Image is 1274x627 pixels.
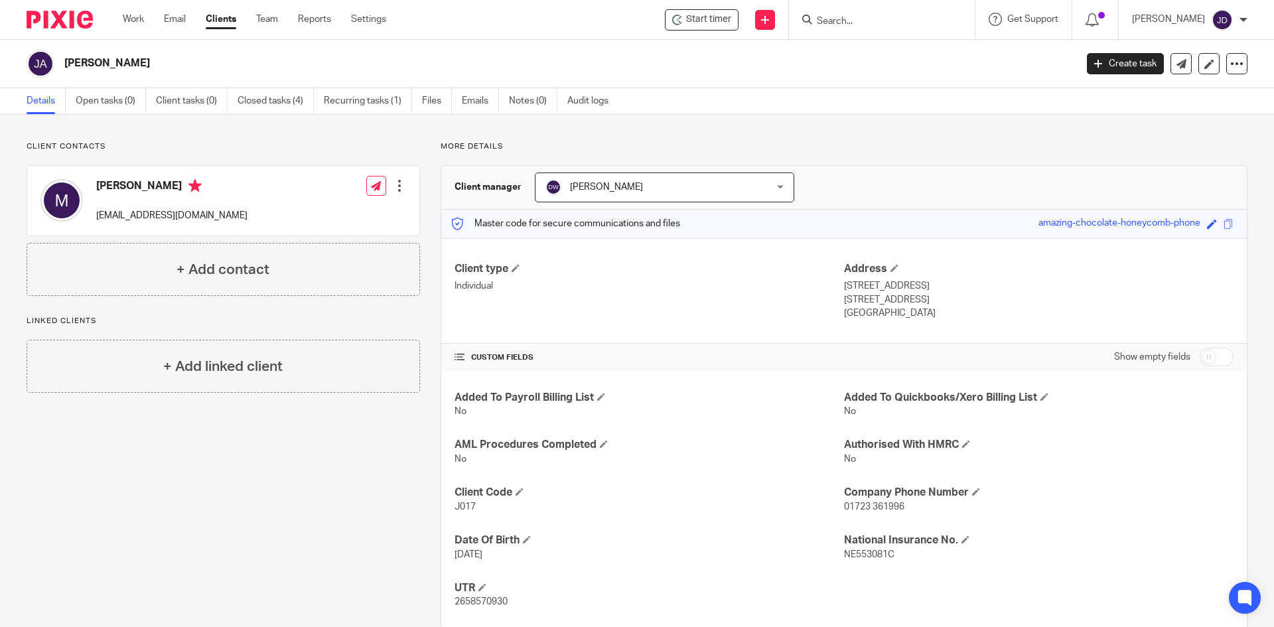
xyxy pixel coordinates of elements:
[844,407,856,416] span: No
[164,13,186,26] a: Email
[455,454,466,464] span: No
[844,293,1234,307] p: [STREET_ADDRESS]
[567,88,618,114] a: Audit logs
[844,550,894,559] span: NE553081C
[123,13,144,26] a: Work
[451,217,680,230] p: Master code for secure communications and files
[455,502,476,512] span: J017
[844,438,1234,452] h4: Authorised With HMRC
[1007,15,1058,24] span: Get Support
[844,307,1234,320] p: [GEOGRAPHIC_DATA]
[665,9,739,31] div: Johnston, Margaret Anne
[844,533,1234,547] h4: National Insurance No.
[815,16,935,28] input: Search
[844,502,904,512] span: 01723 361996
[844,454,856,464] span: No
[455,533,844,547] h4: Date Of Birth
[324,88,412,114] a: Recurring tasks (1)
[422,88,452,114] a: Files
[27,88,66,114] a: Details
[455,352,844,363] h4: CUSTOM FIELDS
[686,13,731,27] span: Start timer
[96,179,248,196] h4: [PERSON_NAME]
[238,88,314,114] a: Closed tasks (4)
[455,550,482,559] span: [DATE]
[455,262,844,276] h4: Client type
[298,13,331,26] a: Reports
[1212,9,1233,31] img: svg%3E
[844,262,1234,276] h4: Address
[570,182,643,192] span: [PERSON_NAME]
[844,391,1234,405] h4: Added To Quickbooks/Xero Billing List
[441,141,1247,152] p: More details
[455,486,844,500] h4: Client Code
[177,259,269,280] h4: + Add contact
[27,141,420,152] p: Client contacts
[206,13,236,26] a: Clients
[27,11,93,29] img: Pixie
[455,391,844,405] h4: Added To Payroll Billing List
[40,179,83,222] img: svg%3E
[844,486,1234,500] h4: Company Phone Number
[64,56,867,70] h2: [PERSON_NAME]
[509,88,557,114] a: Notes (0)
[351,13,386,26] a: Settings
[1087,53,1164,74] a: Create task
[256,13,278,26] a: Team
[96,209,248,222] p: [EMAIL_ADDRESS][DOMAIN_NAME]
[462,88,499,114] a: Emails
[76,88,146,114] a: Open tasks (0)
[188,179,202,192] i: Primary
[455,581,844,595] h4: UTR
[455,407,466,416] span: No
[1132,13,1205,26] p: [PERSON_NAME]
[1038,216,1200,232] div: amazing-chocolate-honeycomb-phone
[455,279,844,293] p: Individual
[455,597,508,606] span: 2658570930
[844,279,1234,293] p: [STREET_ADDRESS]
[27,50,54,78] img: svg%3E
[455,438,844,452] h4: AML Procedures Completed
[163,356,283,377] h4: + Add linked client
[1114,350,1190,364] label: Show empty fields
[455,180,522,194] h3: Client manager
[545,179,561,195] img: svg%3E
[27,316,420,326] p: Linked clients
[156,88,228,114] a: Client tasks (0)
